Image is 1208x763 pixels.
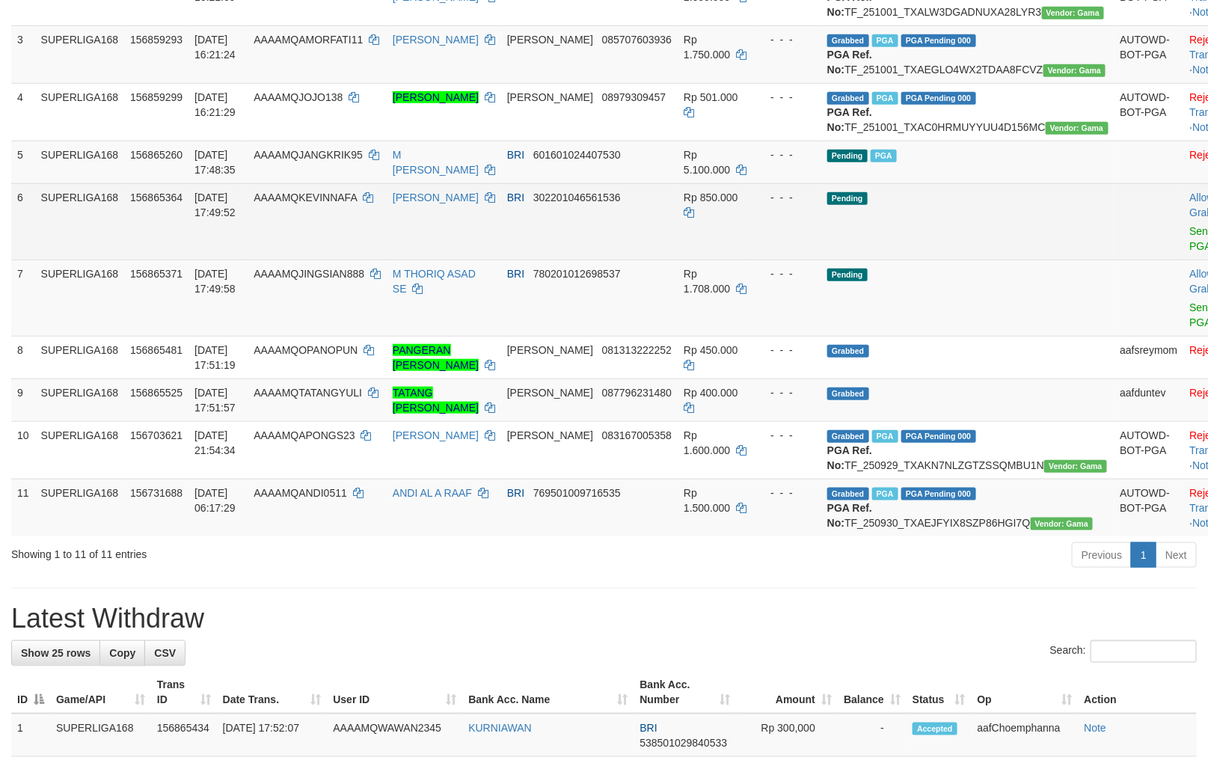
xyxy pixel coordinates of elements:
span: Grabbed [827,34,869,47]
a: [PERSON_NAME] [393,34,479,46]
span: AAAAMQTATANGYULI [254,387,362,399]
span: AAAAMQKEVINNAFA [254,191,357,203]
span: Copy 769501009716535 to clipboard [533,487,621,499]
span: Copy 601601024407530 to clipboard [533,149,621,161]
span: Rp 400.000 [684,387,738,399]
span: AAAAMQOPANOPUN [254,344,358,356]
span: Grabbed [827,387,869,400]
th: Amount: activate to sort column ascending [736,671,838,714]
span: Rp 501.000 [684,91,738,103]
td: 9 [11,379,35,421]
span: Show 25 rows [21,647,91,659]
span: AAAAMQJOJO138 [254,91,343,103]
span: BRI [507,268,524,280]
span: Copy 302201046561536 to clipboard [533,191,621,203]
span: Copy 780201012698537 to clipboard [533,268,621,280]
th: ID: activate to sort column descending [11,671,50,714]
span: [PERSON_NAME] [507,34,593,46]
span: PGA Pending [901,34,976,47]
span: [DATE] 16:21:24 [194,34,236,61]
th: Action [1079,671,1197,714]
td: 3 [11,25,35,83]
a: Note [1085,722,1107,734]
span: PGA Pending [901,488,976,500]
span: Rp 1.708.000 [684,268,730,295]
div: - - - [758,428,815,443]
a: M [PERSON_NAME] [393,149,479,176]
span: Rp 1.600.000 [684,429,730,456]
span: BRI [507,149,524,161]
span: Copy 085707603936 to clipboard [602,34,672,46]
td: SUPERLIGA168 [35,25,125,83]
span: Marked by aafheankoy [871,150,897,162]
td: 11 [11,479,35,536]
span: [DATE] 17:49:52 [194,191,236,218]
td: SUPERLIGA168 [35,479,125,536]
span: Rp 1.500.000 [684,487,730,514]
b: PGA Ref. No: [827,444,872,471]
div: - - - [758,147,815,162]
span: BRI [507,191,524,203]
div: - - - [758,190,815,205]
td: aafChoemphanna [972,714,1079,757]
span: Vendor URL: https://trx31.1velocity.biz [1044,460,1107,473]
a: Copy [99,640,145,666]
span: 156859293 [130,34,183,46]
th: Bank Acc. Name: activate to sort column ascending [462,671,634,714]
span: AAAAMQAMORFATI11 [254,34,363,46]
span: Marked by aafheankoy [872,34,898,47]
a: [PERSON_NAME] [393,429,479,441]
div: Showing 1 to 11 of 11 entries [11,541,492,562]
th: Trans ID: activate to sort column ascending [151,671,217,714]
td: AAAAMQWAWAN2345 [327,714,462,757]
td: AUTOWD-BOT-PGA [1115,479,1184,536]
span: Copy 087796231480 to clipboard [602,387,672,399]
a: KURNIAWAN [468,722,532,734]
b: PGA Ref. No: [827,49,872,76]
a: Next [1156,542,1197,568]
span: [DATE] 17:48:35 [194,149,236,176]
td: SUPERLIGA168 [50,714,151,757]
span: Rp 1.750.000 [684,34,730,61]
td: SUPERLIGA168 [35,183,125,260]
span: Copy [109,647,135,659]
th: Status: activate to sort column ascending [907,671,972,714]
div: - - - [758,90,815,105]
td: TF_251001_TXAEGLO4WX2TDAA8FCVZ [821,25,1115,83]
span: 156865364 [130,191,183,203]
td: TF_250929_TXAKN7NLZGTZSSQMBU1N [821,421,1115,479]
span: 156703621 [130,429,183,441]
a: 1 [1131,542,1156,568]
span: Vendor URL: https://trx31.1velocity.biz [1043,64,1106,77]
th: Date Trans.: activate to sort column ascending [217,671,328,714]
a: TATANG [PERSON_NAME] [393,387,479,414]
span: Rp 450.000 [684,344,738,356]
span: Grabbed [827,345,869,358]
span: 156865481 [130,344,183,356]
span: AAAAMQJANGKRIK95 [254,149,363,161]
td: 7 [11,260,35,336]
span: Copy 081313222252 to clipboard [602,344,672,356]
b: PGA Ref. No: [827,502,872,529]
span: [DATE] 21:54:34 [194,429,236,456]
td: 8 [11,336,35,379]
span: 156865525 [130,387,183,399]
td: Rp 300,000 [736,714,838,757]
span: Pending [827,150,868,162]
span: Rp 850.000 [684,191,738,203]
span: Copy 083167005358 to clipboard [602,429,672,441]
span: [PERSON_NAME] [507,344,593,356]
span: 156865371 [130,268,183,280]
span: Pending [827,192,868,205]
td: AUTOWD-BOT-PGA [1115,25,1184,83]
a: M THORIQ ASAD SE [393,268,476,295]
span: Accepted [913,723,957,735]
td: SUPERLIGA168 [35,379,125,421]
td: SUPERLIGA168 [35,141,125,183]
label: Search: [1050,640,1197,663]
th: Op: activate to sort column ascending [972,671,1079,714]
span: AAAAMQJINGSIAN888 [254,268,364,280]
span: Marked by aafchhiseyha [872,430,898,443]
span: 156859299 [130,91,183,103]
th: Balance: activate to sort column ascending [838,671,907,714]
